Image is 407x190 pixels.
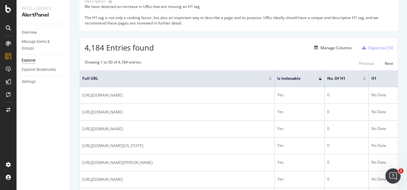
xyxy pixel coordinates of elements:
[385,168,401,184] iframe: Intercom live chat
[327,92,366,98] div: 0
[277,126,322,132] div: Yes
[82,109,123,115] span: [URL][DOMAIN_NAME]
[371,176,395,182] div: No Data
[312,44,352,51] button: Manage Columns
[22,57,36,64] div: Explorer
[360,43,393,53] button: Export as CSV
[371,159,395,165] div: No Data
[385,59,393,67] button: Next
[277,176,322,182] div: Yes
[82,176,123,183] span: [URL][DOMAIN_NAME]
[85,42,154,53] span: 4,184 Entries found
[371,76,386,81] span: H1
[327,126,366,132] div: 0
[82,92,123,98] span: [URL][DOMAIN_NAME]
[22,66,66,73] a: Explorer Bookmarks
[22,38,60,52] div: Manage Alerts & Groups
[22,66,56,73] div: Explorer Bookmarks
[371,126,395,132] div: No Data
[327,76,353,81] span: No. of H1
[359,61,374,66] div: Previous
[82,143,143,149] span: [URL][DOMAIN_NAME][US_STATE]
[85,4,393,26] div: We have detected an increase in URLs that are missing an H1 tag. The H1 tag is not only a ranking...
[277,92,322,98] div: Yes
[82,159,153,166] span: [URL][DOMAIN_NAME][PERSON_NAME]
[22,29,37,36] div: Overview
[398,168,404,173] span: 1
[22,78,36,85] div: Settings
[22,38,66,52] a: Manage Alerts & Groups
[371,143,395,148] div: No Data
[385,61,393,66] div: Next
[327,143,366,148] div: 0
[321,45,352,51] div: Manage Columns
[369,45,393,51] div: Export as CSV
[277,76,309,81] span: Is Indexable
[277,159,322,165] div: Yes
[277,109,322,115] div: Yes
[371,92,395,98] div: No Data
[327,176,366,182] div: 0
[22,5,65,11] div: Intelligence
[327,159,366,165] div: 0
[22,11,65,19] div: AlertPanel
[371,109,395,115] div: No Data
[82,126,123,132] span: [URL][DOMAIN_NAME]
[22,57,66,64] a: Explorer
[22,78,66,85] a: Settings
[22,29,66,36] a: Overview
[85,59,141,67] div: Showing 1 to 50 of 4,184 entries
[359,59,374,67] button: Previous
[327,109,366,115] div: 0
[82,76,259,81] span: Full URL
[277,143,322,148] div: Yes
